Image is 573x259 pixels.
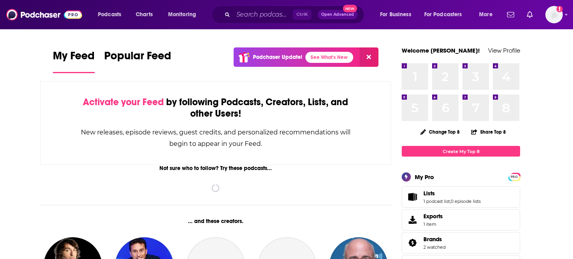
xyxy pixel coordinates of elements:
a: Lists [423,190,481,197]
span: Logged in as khileman [545,6,563,23]
a: See What's New [305,52,353,63]
a: PRO [509,174,519,180]
button: Change Top 8 [416,127,464,137]
span: Exports [423,213,443,220]
div: by following Podcasts, Creators, Lists, and other Users! [80,96,351,119]
button: open menu [163,8,206,21]
span: More [479,9,492,20]
span: My Feed [53,49,95,67]
button: open menu [375,8,421,21]
span: Popular Feed [104,49,171,67]
div: Search podcasts, credits, & more... [219,6,372,24]
span: For Business [380,9,411,20]
button: open menu [92,8,131,21]
a: My Feed [53,49,95,73]
button: Open AdvancedNew [318,10,358,19]
button: open menu [474,8,502,21]
a: Exports [402,209,520,231]
span: For Podcasters [424,9,462,20]
a: Welcome [PERSON_NAME]! [402,47,480,54]
span: Ctrl K [293,9,311,20]
a: Brands [423,236,446,243]
input: Search podcasts, credits, & more... [233,8,293,21]
span: Brands [402,232,520,253]
button: open menu [419,8,474,21]
p: Podchaser Update! [253,54,302,60]
a: Charts [131,8,157,21]
div: Not sure who to follow? Try these podcasts... [40,165,391,172]
a: Lists [404,191,420,202]
span: Brands [423,236,442,243]
a: Popular Feed [104,49,171,73]
span: Charts [136,9,153,20]
a: Brands [404,237,420,248]
span: Activate your Feed [83,96,164,108]
span: Open Advanced [321,13,354,17]
div: New releases, episode reviews, guest credits, and personalized recommendations will begin to appe... [80,127,351,149]
button: Share Top 8 [471,124,506,140]
div: My Pro [415,173,434,181]
button: Show profile menu [545,6,563,23]
span: Podcasts [98,9,121,20]
span: Lists [402,186,520,208]
a: 0 episode lists [451,199,481,204]
span: Lists [423,190,435,197]
div: ... and these creators. [40,218,391,225]
a: 1 podcast list [423,199,450,204]
a: Show notifications dropdown [524,8,536,21]
a: 2 watched [423,244,446,250]
a: View Profile [488,47,520,54]
img: Podchaser - Follow, Share and Rate Podcasts [6,7,82,22]
span: New [343,5,357,12]
span: Exports [404,214,420,225]
span: , [450,199,451,204]
a: Create My Top 8 [402,146,520,157]
span: Monitoring [168,9,196,20]
a: Show notifications dropdown [504,8,517,21]
svg: Add a profile image [556,6,563,12]
img: User Profile [545,6,563,23]
span: 1 item [423,221,443,227]
span: PRO [509,174,519,180]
